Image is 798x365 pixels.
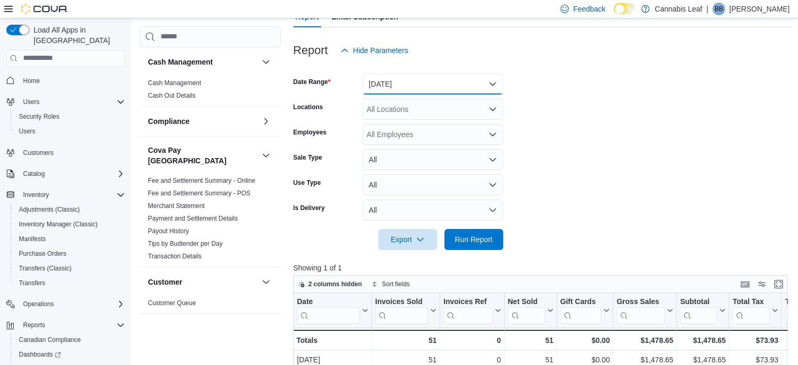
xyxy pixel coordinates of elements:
[363,74,503,95] button: [DATE]
[444,229,503,250] button: Run Report
[19,112,59,121] span: Security Roles
[2,166,129,181] button: Catalog
[293,103,323,111] label: Locations
[23,300,54,308] span: Operations
[10,202,129,217] button: Adjustments (Classic)
[732,334,778,347] div: $73.93
[293,153,322,162] label: Sale Type
[363,174,503,195] button: All
[148,116,189,127] h3: Compliance
[19,249,67,258] span: Purchase Orders
[260,56,272,68] button: Cash Management
[148,214,238,223] span: Payment and Settlement Details
[2,187,129,202] button: Inventory
[15,333,85,346] a: Canadian Compliance
[260,276,272,288] button: Customer
[15,247,71,260] a: Purchase Orders
[15,277,125,289] span: Transfers
[148,91,196,100] span: Cash Out Details
[15,247,125,260] span: Purchase Orders
[614,3,636,14] input: Dark Mode
[294,278,366,290] button: 2 columns hidden
[15,277,49,289] a: Transfers
[15,125,39,138] a: Users
[10,276,129,290] button: Transfers
[756,278,768,290] button: Display options
[148,177,256,184] a: Fee and Settlement Summary - Online
[19,319,49,331] button: Reports
[382,280,410,288] span: Sort fields
[148,202,205,210] span: Merchant Statement
[15,110,125,123] span: Security Roles
[680,297,726,324] button: Subtotal
[19,168,125,180] span: Catalog
[10,217,129,232] button: Inventory Manager (Classic)
[680,334,726,347] div: $1,478.65
[655,3,702,15] p: Cannabis Leaf
[353,45,408,56] span: Hide Parameters
[15,218,102,231] a: Inventory Manager (Classic)
[729,3,790,15] p: [PERSON_NAME]
[10,232,129,246] button: Manifests
[19,127,35,135] span: Users
[2,95,129,109] button: Users
[712,3,725,15] div: Bobby Bassi
[23,77,40,85] span: Home
[19,220,98,228] span: Inventory Manager (Classic)
[616,297,665,324] div: Gross Sales
[148,202,205,210] a: Merchant Statement
[293,263,793,273] p: Showing 1 of 1
[148,299,196,307] a: Customer Queue
[297,297,360,324] div: Date
[739,278,751,290] button: Keyboard shortcuts
[19,235,46,243] span: Manifests
[443,297,492,324] div: Invoices Ref
[15,203,125,216] span: Adjustments (Classic)
[443,297,501,324] button: Invoices Ref
[19,189,53,201] button: Inventory
[10,332,129,347] button: Canadian Compliance
[148,277,258,287] button: Customer
[23,98,39,106] span: Users
[23,321,45,329] span: Reports
[19,350,61,359] span: Dashboards
[2,297,129,311] button: Operations
[10,261,129,276] button: Transfers (Classic)
[148,253,201,260] a: Transaction Details
[614,14,614,15] span: Dark Mode
[148,215,238,222] a: Payment and Settlement Details
[148,116,258,127] button: Compliance
[2,145,129,160] button: Customers
[507,334,553,347] div: 51
[140,77,281,106] div: Cash Management
[148,79,201,87] a: Cash Management
[385,229,431,250] span: Export
[616,334,673,347] div: $1,478.65
[19,205,80,214] span: Adjustments (Classic)
[772,278,785,290] button: Enter fullscreen
[15,262,125,275] span: Transfers (Classic)
[15,203,84,216] a: Adjustments (Classic)
[363,149,503,170] button: All
[29,25,125,46] span: Load All Apps in [GEOGRAPHIC_DATA]
[573,4,605,14] span: Feedback
[297,297,360,307] div: Date
[10,109,129,124] button: Security Roles
[560,297,601,324] div: Gift Card Sales
[19,189,125,201] span: Inventory
[19,298,58,310] button: Operations
[19,279,45,287] span: Transfers
[455,234,493,245] span: Run Report
[2,73,129,88] button: Home
[148,277,182,287] h3: Customer
[148,145,258,166] h3: Cova Pay [GEOGRAPHIC_DATA]
[23,170,45,178] span: Catalog
[375,334,437,347] div: 51
[296,334,368,347] div: Totals
[23,191,49,199] span: Inventory
[148,57,213,67] h3: Cash Management
[367,278,414,290] button: Sort fields
[15,110,63,123] a: Security Roles
[19,319,125,331] span: Reports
